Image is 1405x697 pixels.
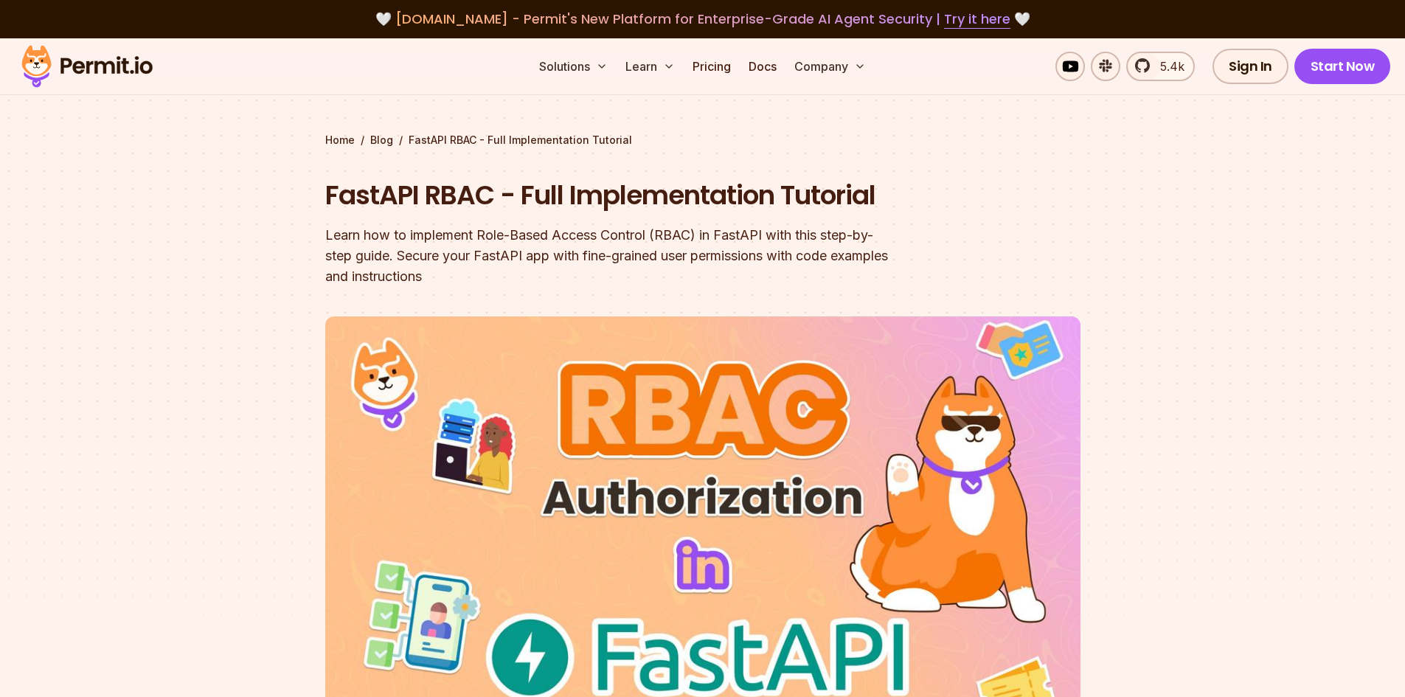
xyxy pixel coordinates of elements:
a: Docs [743,52,783,81]
a: Blog [370,133,393,148]
div: Learn how to implement Role-Based Access Control (RBAC) in FastAPI with this step-by-step guide. ... [325,225,892,287]
a: Try it here [944,10,1010,29]
h1: FastAPI RBAC - Full Implementation Tutorial [325,177,892,214]
button: Company [788,52,872,81]
a: Home [325,133,355,148]
img: Permit logo [15,41,159,91]
a: Start Now [1294,49,1391,84]
button: Learn [620,52,681,81]
button: Solutions [533,52,614,81]
a: Sign In [1213,49,1288,84]
a: 5.4k [1126,52,1195,81]
span: [DOMAIN_NAME] - Permit's New Platform for Enterprise-Grade AI Agent Security | [395,10,1010,28]
span: 5.4k [1151,58,1184,75]
a: Pricing [687,52,737,81]
div: 🤍 🤍 [35,9,1370,30]
div: / / [325,133,1080,148]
